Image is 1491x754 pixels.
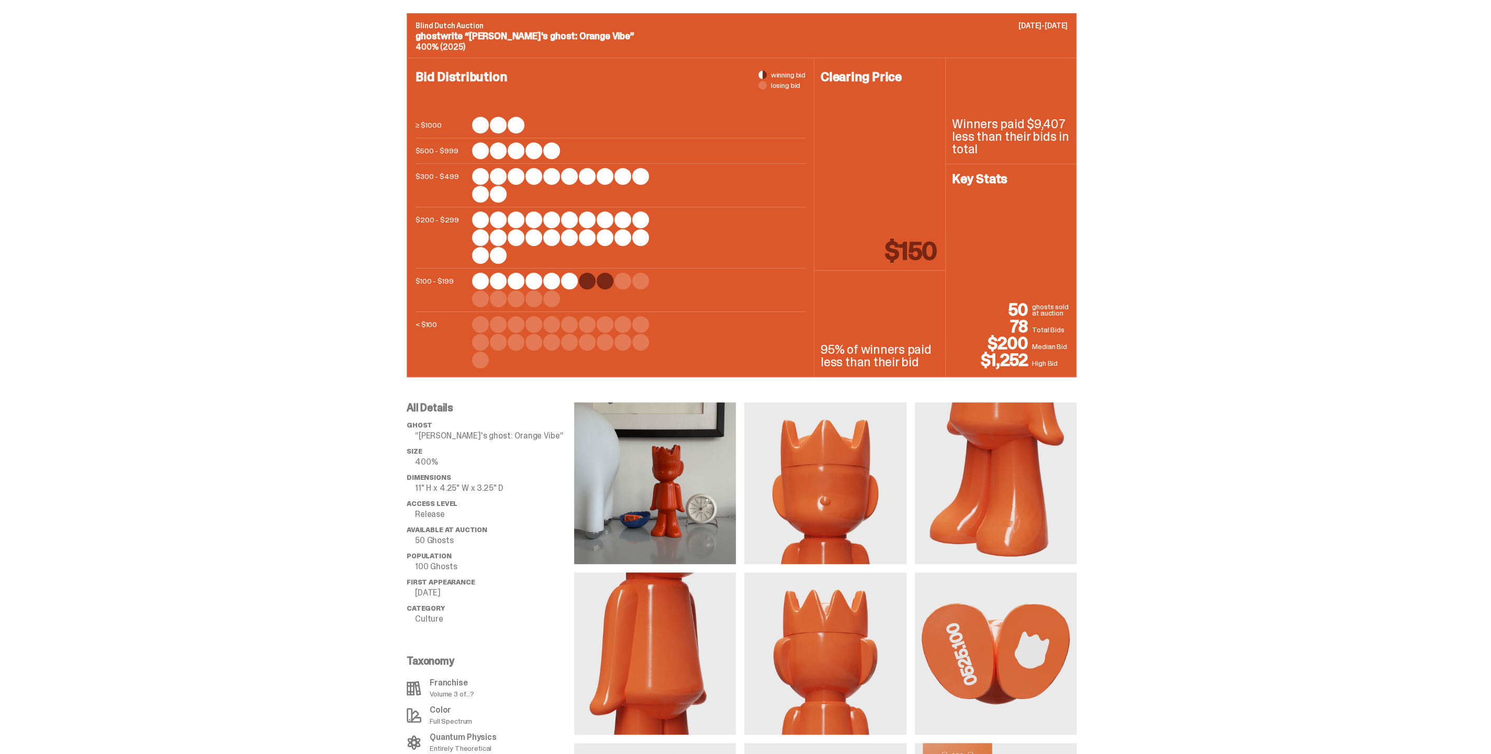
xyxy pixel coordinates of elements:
[430,706,472,714] p: Color
[821,71,939,83] h4: Clearing Price
[771,71,805,78] span: winning bid
[415,510,574,519] p: Release
[416,211,468,264] p: $200 - $299
[416,71,805,117] h4: Bid Distribution
[407,402,574,413] p: All Details
[1032,358,1070,368] p: High Bid
[415,562,574,571] p: 100 Ghosts
[407,525,487,534] span: Available at Auction
[407,473,451,482] span: Dimensions
[1032,303,1070,318] p: ghosts sold at auction
[1032,341,1070,352] p: Median Bid
[415,589,574,597] p: [DATE]
[415,536,574,545] p: 50 Ghosts
[430,745,497,752] p: Entirely Theoretical
[744,402,906,564] img: media gallery image
[1018,22,1068,29] p: [DATE]-[DATE]
[952,118,1070,155] p: Winners paid $9,407 less than their bids in total
[430,690,474,697] p: Volume 3 of...?
[771,82,801,89] span: losing bid
[416,316,468,368] p: < $100
[574,572,736,734] img: media gallery image
[416,22,1068,29] p: Blind Dutch Auction
[407,499,457,508] span: Access Level
[952,352,1032,368] p: $1,252
[952,301,1032,318] p: 50
[1032,324,1070,335] p: Total Bids
[407,447,422,456] span: Size
[915,402,1077,564] img: media gallery image
[407,552,451,560] span: Population
[821,343,939,368] p: 95% of winners paid less than their bid
[416,31,1068,41] p: ghostwrite “[PERSON_NAME]'s ghost: Orange Vibe”
[430,679,474,687] p: Franchise
[574,402,736,564] img: media gallery image
[415,432,574,440] p: “[PERSON_NAME]'s ghost: Orange Vibe”
[430,733,497,741] p: Quantum Physics
[952,335,1032,352] p: $200
[415,615,574,623] p: Culture
[416,117,468,133] p: ≥ $1000
[407,604,445,613] span: Category
[952,318,1032,335] p: 78
[744,572,906,734] img: media gallery image
[415,484,574,492] p: 11" H x 4.25" W x 3.25" D
[407,656,568,666] p: Taxonomy
[415,458,574,466] p: 400%
[952,173,1070,185] h4: Key Stats
[430,717,472,725] p: Full Spectrum
[416,142,468,159] p: $500 - $999
[416,41,465,52] span: 400% (2025)
[416,273,468,307] p: $100 - $199
[915,572,1077,734] img: media gallery image
[885,239,937,264] p: $150
[407,578,475,587] span: First Appearance
[416,168,468,202] p: $300 - $499
[407,421,432,430] span: ghost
